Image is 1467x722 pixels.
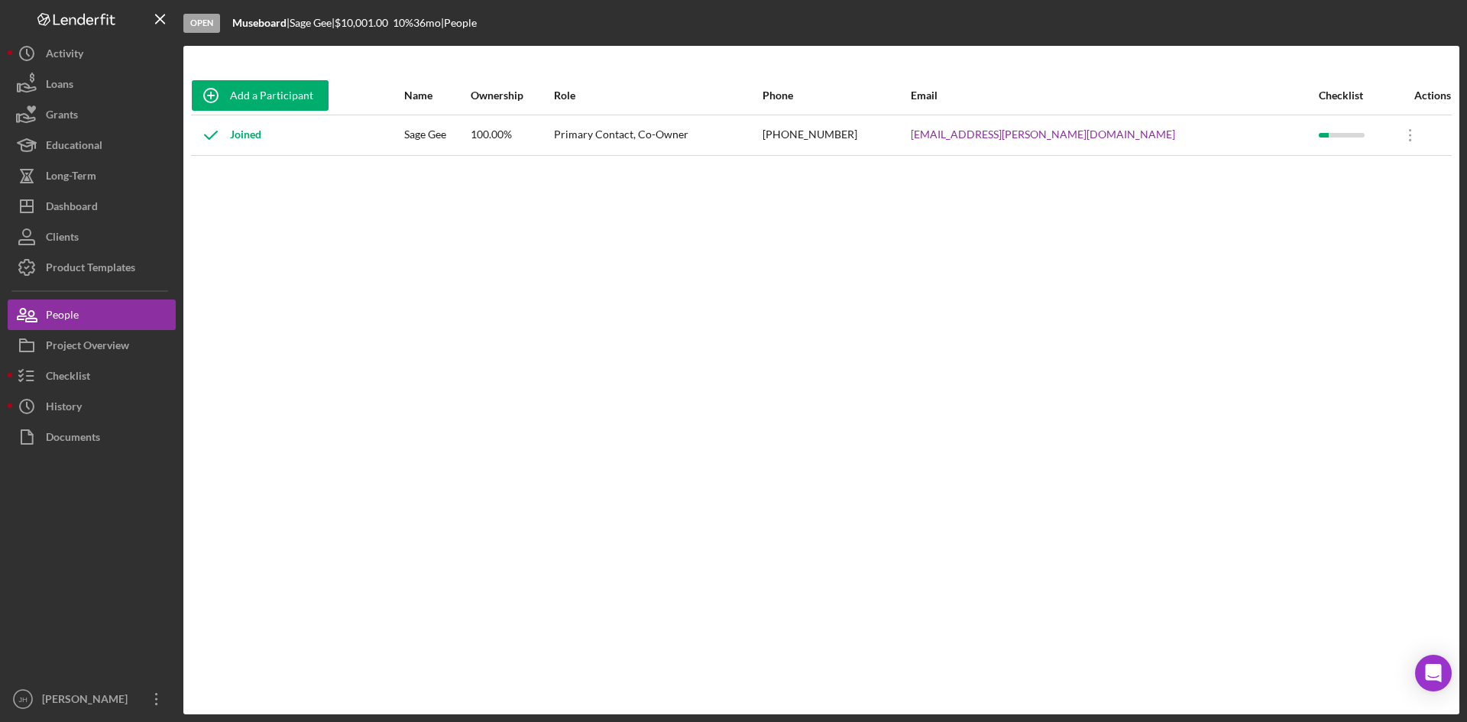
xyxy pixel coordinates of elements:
button: Dashboard [8,191,176,222]
div: Ownership [471,89,552,102]
button: Activity [8,38,176,69]
button: Educational [8,130,176,160]
button: Long-Term [8,160,176,191]
button: Clients [8,222,176,252]
a: [EMAIL_ADDRESS][PERSON_NAME][DOMAIN_NAME] [911,128,1175,141]
div: Phone [763,89,908,102]
div: Add a Participant [230,80,313,111]
div: Open [183,14,220,33]
div: Dashboard [46,191,98,225]
div: Checklist [46,361,90,395]
button: Add a Participant [192,80,329,111]
button: Product Templates [8,252,176,283]
div: Checklist [1319,89,1390,102]
button: Project Overview [8,330,176,361]
div: History [46,391,82,426]
text: JH [18,695,28,704]
div: Project Overview [46,330,129,364]
div: $10,001.00 [335,17,393,29]
div: Open Intercom Messenger [1415,655,1452,691]
div: Loans [46,69,73,103]
button: People [8,299,176,330]
div: Primary Contact, Co-Owner [554,116,761,154]
div: | [232,17,290,29]
div: Email [911,89,1317,102]
div: 36 mo [413,17,441,29]
div: Sage Gee | [290,17,335,29]
button: JH[PERSON_NAME] [8,684,176,714]
div: People [46,299,79,334]
button: Checklist [8,361,176,391]
div: Documents [46,422,100,456]
button: Grants [8,99,176,130]
div: Joined [192,116,261,154]
div: Name [404,89,469,102]
div: [PERSON_NAME] [38,684,138,718]
div: [PHONE_NUMBER] [763,116,908,154]
b: Museboard [232,16,287,29]
button: Loans [8,69,176,99]
button: Documents [8,422,176,452]
div: Grants [46,99,78,134]
div: 10 % [393,17,413,29]
div: Clients [46,222,79,256]
div: Long-Term [46,160,96,195]
div: Role [554,89,761,102]
div: | People [441,17,477,29]
div: 100.00% [471,116,552,154]
div: Product Templates [46,252,135,287]
div: Educational [46,130,102,164]
button: History [8,391,176,422]
div: Sage Gee [404,116,469,154]
div: Activity [46,38,83,73]
div: Actions [1391,89,1451,102]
